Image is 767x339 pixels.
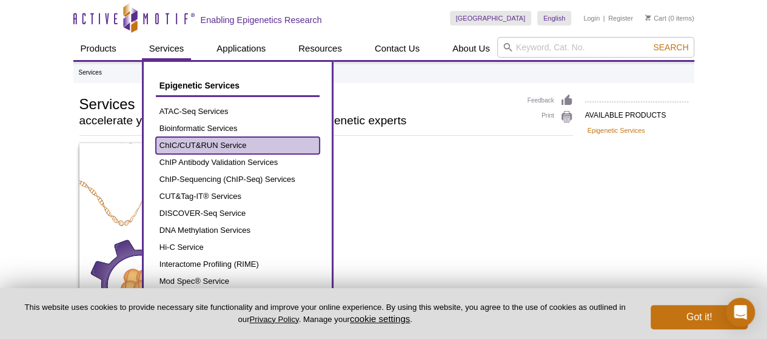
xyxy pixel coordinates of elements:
[528,94,573,107] a: Feedback
[159,81,239,90] span: Epigenetic Services
[367,37,427,60] a: Contact Us
[156,74,320,97] a: Epigenetic Services
[649,42,692,53] button: Search
[156,137,320,154] a: ChIC/CUT&RUN Service
[608,14,633,22] a: Register
[497,37,694,58] input: Keyword, Cat. No.
[528,110,573,124] a: Print
[291,37,349,60] a: Resources
[156,256,320,273] a: Interactome Profiling (RIME)
[156,273,320,290] a: Mod Spec® Service
[726,298,755,327] div: Open Intercom Messenger
[79,94,515,112] h1: Services
[19,302,631,325] p: This website uses cookies to provide necessary site functionality and improve your online experie...
[156,205,320,222] a: DISCOVER-Seq Service
[79,69,102,76] li: Services
[583,14,600,22] a: Login
[603,11,605,25] li: |
[156,171,320,188] a: ChIP-Sequencing (ChIP-Seq) Services
[73,37,124,60] a: Products
[156,103,320,120] a: ATAC-Seq Services
[79,115,515,126] h2: accelerate your research with the help of our epigenetic experts
[156,222,320,239] a: DNA Methylation Services
[156,120,320,137] a: Bioinformatic Services
[645,11,694,25] li: (0 items)
[450,11,532,25] a: [GEOGRAPHIC_DATA]
[585,101,688,123] h2: AVAILABLE PRODUCTS
[445,37,497,60] a: About Us
[645,14,666,22] a: Cart
[651,305,748,329] button: Got it!
[645,15,651,21] img: Your Cart
[588,125,645,136] a: Epigenetic Services
[201,15,322,25] h2: Enabling Epigenetics Research
[142,37,192,60] a: Services
[653,42,688,52] span: Search
[209,37,273,60] a: Applications
[537,11,571,25] a: English
[350,314,410,324] button: cookie settings
[156,154,320,171] a: ChIP Antibody Validation Services
[249,315,298,324] a: Privacy Policy
[156,188,320,205] a: CUT&Tag-IT® Services
[156,239,320,256] a: Hi-C Service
